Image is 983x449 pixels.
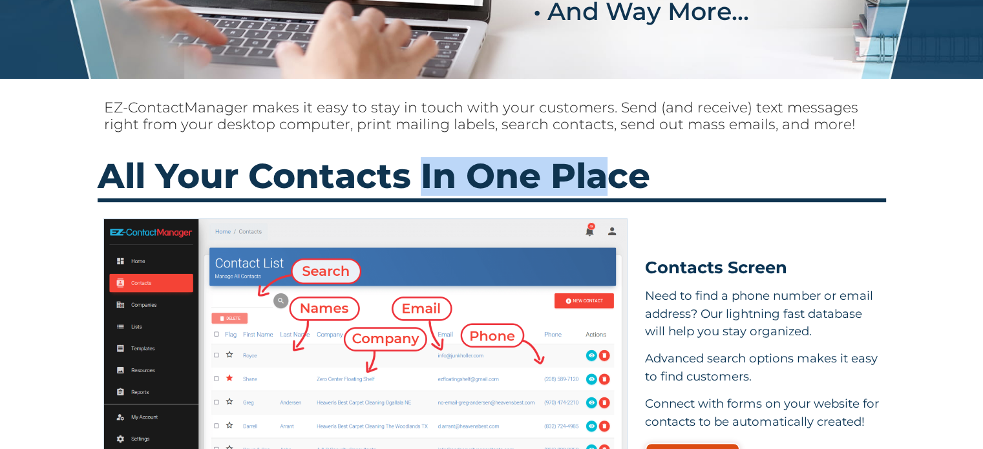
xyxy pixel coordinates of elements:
h3: Contacts Screen [645,258,881,278]
p: Connect with forms on your website for contacts to be automatically created! [645,395,881,430]
p: Need to find a phone number or email address? Our lightning fast database will help you stay orga... [645,287,881,340]
p: Advanced search options makes it easy to find customers. [645,350,881,385]
h2: All Your Contacts In One Place [98,160,886,202]
p: EZ-ContactManager makes it easy to stay in touch with your customers. Send (and receive) text mes... [104,99,880,132]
